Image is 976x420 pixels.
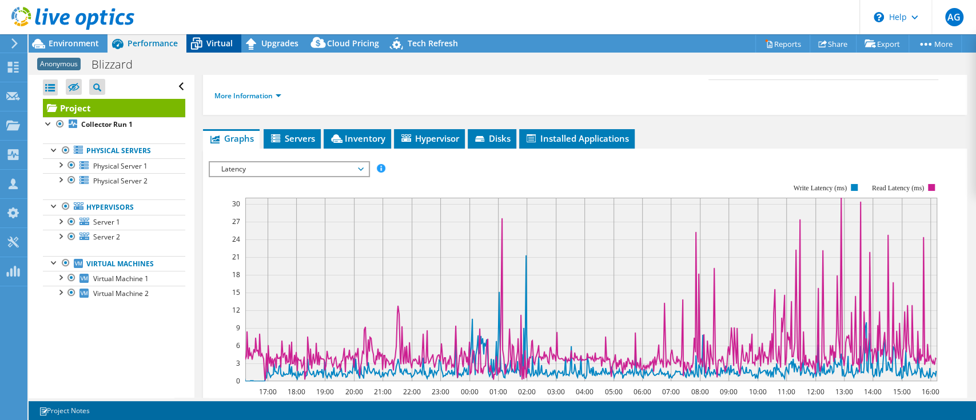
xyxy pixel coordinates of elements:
[93,289,149,298] span: Virtual Machine 2
[37,58,81,70] span: Anonymous
[232,287,240,297] text: 15
[547,387,564,397] text: 03:00
[214,91,281,101] a: More Information
[835,387,852,397] text: 13:00
[232,270,240,279] text: 18
[232,234,240,244] text: 24
[755,35,810,53] a: Reports
[43,99,185,117] a: Project
[794,184,847,192] text: Write Latency (ms)
[431,387,449,397] text: 23:00
[633,387,651,397] text: 06:00
[345,387,362,397] text: 20:00
[43,286,185,301] a: Virtual Machine 2
[810,35,857,53] a: Share
[232,199,240,209] text: 30
[872,184,924,192] text: Read Latency (ms)
[43,117,185,132] a: Collector Run 1
[93,161,148,171] span: Physical Server 1
[269,133,315,144] span: Servers
[316,387,333,397] text: 19:00
[460,387,478,397] text: 00:00
[206,38,233,49] span: Virtual
[719,387,737,397] text: 09:00
[31,403,98,418] a: Project Notes
[236,341,240,350] text: 6
[43,215,185,230] a: Server 1
[777,387,795,397] text: 11:00
[408,38,458,49] span: Tech Refresh
[327,38,379,49] span: Cloud Pricing
[329,133,385,144] span: Inventory
[261,38,298,49] span: Upgrades
[236,358,240,368] text: 3
[604,387,622,397] text: 05:00
[236,376,240,386] text: 0
[400,133,459,144] span: Hypervisor
[863,387,881,397] text: 14:00
[216,162,362,176] span: Latency
[489,387,507,397] text: 01:00
[945,8,963,26] span: AG
[86,58,150,71] h1: Blizzard
[43,230,185,245] a: Server 2
[232,305,240,315] text: 12
[806,387,824,397] text: 12:00
[128,38,178,49] span: Performance
[921,387,939,397] text: 16:00
[525,133,629,144] span: Installed Applications
[43,271,185,286] a: Virtual Machine 1
[49,38,99,49] span: Environment
[575,387,593,397] text: 04:00
[748,387,766,397] text: 10:00
[258,387,276,397] text: 17:00
[93,274,149,283] span: Virtual Machine 1
[43,173,185,188] a: Physical Server 2
[893,387,910,397] text: 15:00
[403,387,420,397] text: 22:00
[93,176,148,186] span: Physical Server 2
[43,143,185,158] a: Physical Servers
[662,387,679,397] text: 07:00
[43,199,185,214] a: Hypervisors
[287,387,305,397] text: 18:00
[373,387,391,397] text: 21:00
[236,323,240,333] text: 9
[232,217,240,226] text: 27
[93,232,120,242] span: Server 2
[43,158,185,173] a: Physical Server 1
[517,387,535,397] text: 02:00
[874,12,884,22] svg: \n
[232,252,240,262] text: 21
[909,35,962,53] a: More
[691,387,708,397] text: 08:00
[209,133,254,144] span: Graphs
[81,119,133,129] b: Collector Run 1
[856,35,909,53] a: Export
[93,217,120,227] span: Server 1
[43,256,185,271] a: Virtual Machines
[473,133,511,144] span: Disks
